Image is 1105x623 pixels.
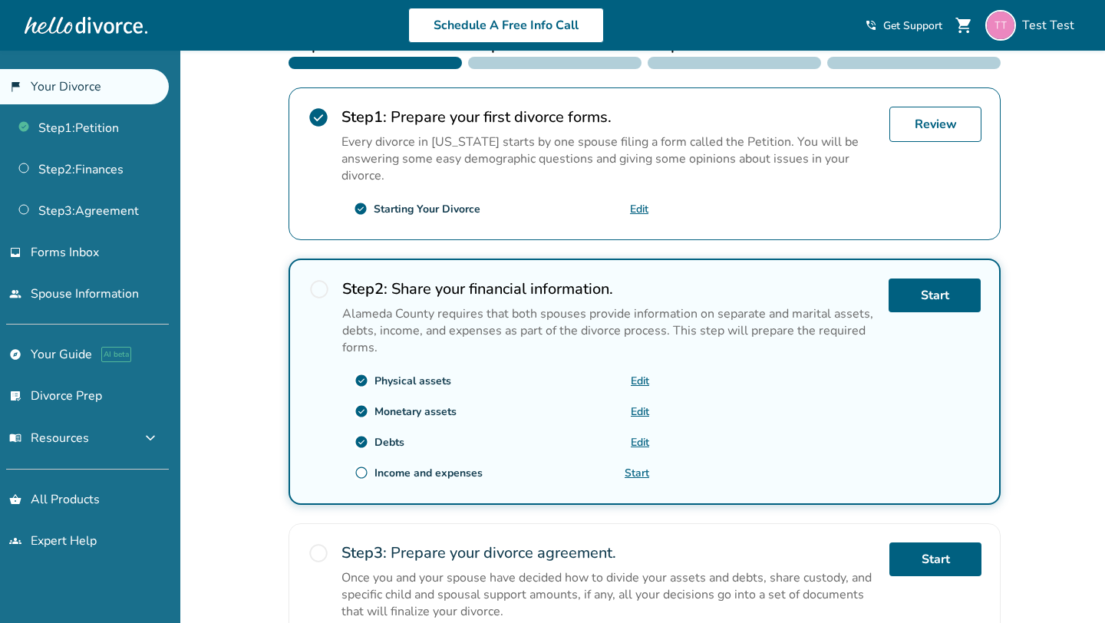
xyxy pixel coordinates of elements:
[1028,549,1105,623] iframe: Chat Widget
[631,404,649,419] a: Edit
[355,404,368,418] span: check_circle
[1022,17,1080,34] span: Test Test
[630,202,648,216] a: Edit
[889,279,981,312] a: Start
[408,8,604,43] a: Schedule A Free Info Call
[883,18,942,33] span: Get Support
[355,374,368,387] span: check_circle
[985,10,1016,41] img: cahodix615@noidem.com
[865,19,877,31] span: phone_in_talk
[341,107,877,127] h2: Prepare your first divorce forms.
[31,244,99,261] span: Forms Inbox
[342,305,876,356] p: Alameda County requires that both spouses provide information on separate and marital assets, deb...
[631,374,649,388] a: Edit
[355,435,368,449] span: check_circle
[889,107,981,142] a: Review
[889,542,981,576] a: Start
[308,107,329,128] span: check_circle
[631,435,649,450] a: Edit
[625,466,649,480] a: Start
[9,430,89,447] span: Resources
[374,374,451,388] div: Physical assets
[374,435,404,450] div: Debts
[9,432,21,444] span: menu_book
[955,16,973,35] span: shopping_cart
[341,542,387,563] strong: Step 3 :
[9,493,21,506] span: shopping_basket
[341,133,877,184] p: Every divorce in [US_STATE] starts by one spouse filing a form called the Petition. You will be a...
[341,542,877,563] h2: Prepare your divorce agreement.
[355,466,368,480] span: radio_button_unchecked
[9,348,21,361] span: explore
[374,466,483,480] div: Income and expenses
[308,279,330,300] span: radio_button_unchecked
[341,569,877,620] p: Once you and your spouse have decided how to divide your assets and debts, share custody, and spe...
[9,81,21,93] span: flag_2
[9,535,21,547] span: groups
[374,404,457,419] div: Monetary assets
[9,390,21,402] span: list_alt_check
[141,429,160,447] span: expand_more
[865,18,942,33] a: phone_in_talkGet Support
[9,246,21,259] span: inbox
[342,279,388,299] strong: Step 2 :
[308,542,329,564] span: radio_button_unchecked
[9,288,21,300] span: people
[101,347,131,362] span: AI beta
[342,279,876,299] h2: Share your financial information.
[374,202,480,216] div: Starting Your Divorce
[354,202,368,216] span: check_circle
[341,107,387,127] strong: Step 1 :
